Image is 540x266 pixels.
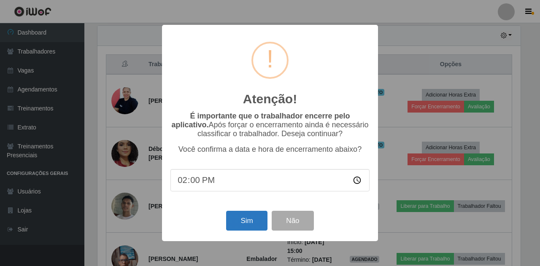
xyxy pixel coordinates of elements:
[226,211,267,231] button: Sim
[170,145,370,154] p: Você confirma a data e hora de encerramento abaixo?
[171,112,350,129] b: É importante que o trabalhador encerre pelo aplicativo.
[243,91,297,107] h2: Atenção!
[272,211,313,231] button: Não
[170,112,370,138] p: Após forçar o encerramento ainda é necessário classificar o trabalhador. Deseja continuar?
